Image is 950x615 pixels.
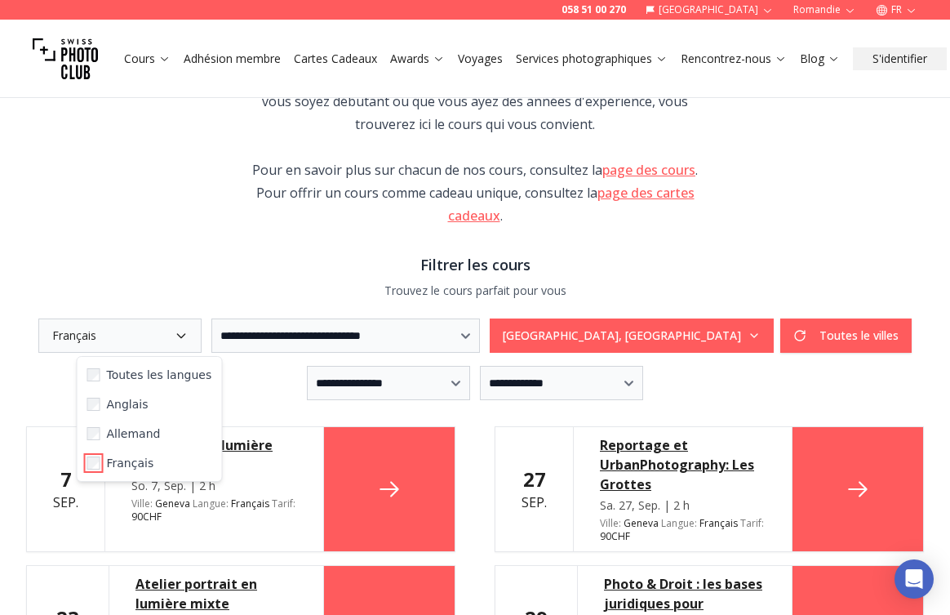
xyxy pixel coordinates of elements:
[118,47,177,70] button: Cours
[522,466,547,512] div: Sep.
[87,368,100,381] input: Toutes les langues
[740,516,764,530] span: Tarif :
[793,47,846,70] button: Blog
[800,51,840,67] a: Blog
[853,47,947,70] button: S'identifier
[135,574,297,613] a: Atelier portrait en lumière mixte
[107,396,149,412] span: Anglais
[87,427,100,440] input: Allemand
[661,516,697,530] span: Langue :
[33,26,98,91] img: Swiss photo club
[287,47,384,70] button: Cartes Cadeaux
[87,457,100,470] input: Français
[231,497,269,510] span: Français
[674,47,793,70] button: Rencontrez-nous
[600,435,766,494] a: Reportage et UrbanPhotography: Les Grottes
[60,466,72,492] b: 7
[602,161,695,179] a: page des cours
[523,466,546,492] b: 27
[38,319,202,353] button: Français
[699,517,738,530] span: Français
[77,356,223,482] div: Français
[490,319,774,353] button: [GEOGRAPHIC_DATA], [GEOGRAPHIC_DATA]
[193,497,229,510] span: Langue :
[240,158,710,227] div: Pour en savoir plus sur chacun de nos cours, consultez la . Pour offrir un cours comme cadeau uni...
[107,455,154,471] span: Français
[184,51,281,67] a: Adhésion membre
[895,559,934,599] div: Open Intercom Messenger
[272,497,295,510] span: Tarif :
[509,47,674,70] button: Services photographiques
[26,253,924,276] h3: Filtrer les cours
[26,283,924,299] p: Trouvez le cours parfait pour vous
[681,51,787,67] a: Rencontrez-nous
[107,367,212,383] span: Toutes les langues
[516,51,668,67] a: Services photographiques
[384,47,451,70] button: Awards
[107,426,161,442] span: Allemand
[600,516,621,530] span: Ville :
[600,517,766,543] div: Geneva 90 CHF
[87,398,100,411] input: Anglais
[124,51,171,67] a: Cours
[458,51,503,67] a: Voyages
[451,47,509,70] button: Voyages
[390,51,445,67] a: Awards
[53,466,78,512] div: Sep.
[131,497,297,524] div: Geneva 90 CHF
[177,47,287,70] button: Adhésion membre
[600,497,766,514] div: Sa. 27, Sep. | 2 h
[294,51,377,67] a: Cartes Cadeaux
[131,478,297,494] div: So. 7, Sep. | 2 h
[131,497,153,510] span: Ville :
[780,319,912,353] button: Toutes le villes
[562,3,626,16] a: 058 51 00 270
